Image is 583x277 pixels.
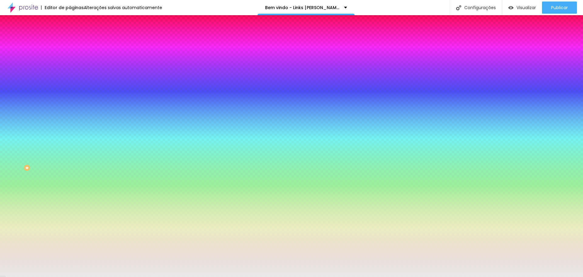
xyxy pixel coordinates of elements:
[551,5,568,10] span: Publicar
[542,2,577,14] button: Publicar
[265,5,339,10] p: Bem vindo - Links [PERSON_NAME] Fotografia Autoral
[84,5,162,10] div: Alterações salvas automaticamente
[41,5,84,10] div: Editor de páginas
[502,2,542,14] button: Visualizar
[517,5,536,10] span: Visualizar
[508,5,513,10] img: view-1.svg
[456,5,461,10] img: Icone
